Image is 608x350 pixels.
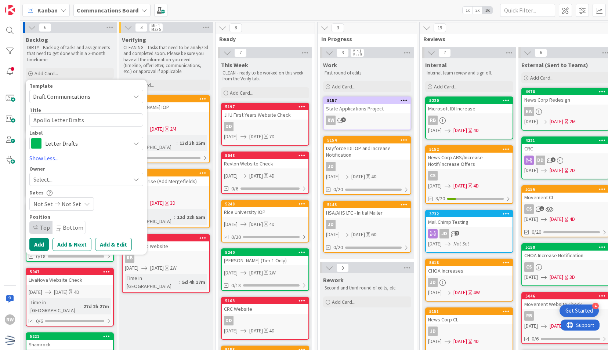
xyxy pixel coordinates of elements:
[30,334,113,339] div: 5221
[429,147,513,152] div: 5152
[170,199,175,207] div: 3D
[434,23,446,32] span: 19
[231,185,238,193] span: 0/6
[326,220,336,229] div: JD
[473,127,479,134] div: 4D
[222,249,308,256] div: 5240
[323,61,337,69] span: Work
[125,253,134,263] div: RB
[426,315,513,324] div: News Corp CL
[324,137,410,160] div: 5154Dayforce IDI IOP and Increase Notification
[592,303,599,309] div: 4
[524,322,538,330] span: [DATE]
[95,238,132,251] button: Add & Edit
[428,127,442,134] span: [DATE]
[428,338,442,345] span: [DATE]
[123,170,209,186] div: 5012LTC Enterprise (Add Mergefields)
[40,224,50,231] span: Top
[550,273,563,281] span: [DATE]
[224,327,238,335] span: [DATE]
[15,1,33,10] span: Support
[123,235,209,251] div: 5162News Corp Website
[473,7,482,14] span: 2x
[324,137,410,143] div: 5154
[326,173,340,181] span: [DATE]
[33,200,53,208] span: Not Set
[123,45,209,74] p: CLEANING - Tasks that need to be analyzed and completed soon. Please be sure you have all the inf...
[426,211,513,227] div: 3732Mail Chimp Testing
[225,298,308,303] div: 5163
[249,220,263,228] span: [DATE]
[453,338,467,345] span: [DATE]
[123,102,209,112] div: [PERSON_NAME] IOP
[352,53,362,56] div: Max 5
[426,259,513,266] div: 5018
[54,288,68,296] span: [DATE]
[569,167,575,174] div: 2D
[323,276,344,284] span: Rework
[453,289,467,296] span: [DATE]
[429,309,513,314] div: 5151
[33,92,125,101] span: Draft Communications
[45,138,127,149] span: Letter Drafts
[27,45,112,63] p: DIRTY - Backlog of tasks and assignments that need to get done within a 3-month timeframe.
[74,288,79,296] div: 4D
[180,278,207,286] div: 5d 4h 17m
[77,7,138,14] b: Communcations Board
[426,97,513,113] div: 5220Microsoft IDI Increase
[324,201,410,208] div: 5143
[29,166,45,171] span: Owner
[551,157,555,162] span: 2
[123,114,209,124] div: CS
[29,190,44,195] span: Dates
[435,195,445,203] span: 3/20
[26,333,113,340] div: 5221
[230,90,253,96] span: Add Card...
[221,61,248,69] span: This Week
[26,269,113,285] div: 5047LivaNova Website Check
[426,97,513,104] div: 5220
[428,171,438,181] div: CS
[224,269,238,277] span: [DATE]
[324,97,410,113] div: 5157State Applications Project
[321,35,408,43] span: In Progress
[453,182,467,190] span: [DATE]
[249,327,263,335] span: [DATE]
[29,214,50,219] span: Position
[324,201,410,218] div: 5143HSA/AHS LTC - Initial Mailer
[426,278,513,287] div: JD
[5,314,15,325] div: RW
[222,304,308,314] div: CRC Website
[53,238,91,251] button: Add & Next
[5,5,15,15] img: Visit kanbanzone.com
[36,317,43,325] span: 0/6
[327,138,410,143] div: 5154
[123,170,209,176] div: 5012
[225,104,308,109] div: 5197
[426,266,513,276] div: CHOA Increases
[426,327,513,336] div: JD
[473,338,479,345] div: 4D
[26,275,113,285] div: LivaNova Website Check
[324,97,410,104] div: 5157
[225,201,308,207] div: 5248
[80,302,82,310] span: :
[29,107,41,113] label: Title
[177,139,178,147] span: :
[536,156,545,165] div: DD
[150,125,164,133] span: [DATE]
[36,253,46,260] span: 0/18
[426,116,513,125] div: RB
[174,213,175,221] span: :
[428,182,442,190] span: [DATE]
[324,162,410,171] div: JD
[224,122,234,131] div: DD
[336,263,349,272] span: 0
[123,241,209,251] div: News Corp Website
[482,7,492,14] span: 3x
[26,340,113,349] div: Shamrock
[524,262,534,272] div: CS
[326,116,336,125] div: RW
[463,7,473,14] span: 1x
[170,264,177,272] div: 2W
